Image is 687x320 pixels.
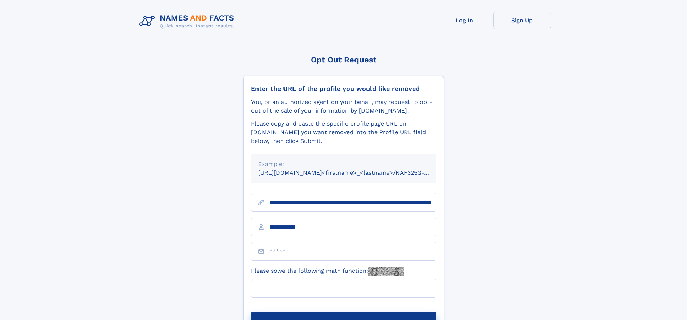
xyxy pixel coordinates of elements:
div: Example: [258,160,429,168]
div: Enter the URL of the profile you would like removed [251,85,436,93]
div: Please copy and paste the specific profile page URL on [DOMAIN_NAME] you want removed into the Pr... [251,119,436,145]
a: Log In [436,12,493,29]
img: Logo Names and Facts [136,12,240,31]
small: [URL][DOMAIN_NAME]<firstname>_<lastname>/NAF325G-xxxxxxxx [258,169,450,176]
label: Please solve the following math function: [251,267,404,276]
a: Sign Up [493,12,551,29]
div: Opt Out Request [243,55,444,64]
div: You, or an authorized agent on your behalf, may request to opt-out of the sale of your informatio... [251,98,436,115]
